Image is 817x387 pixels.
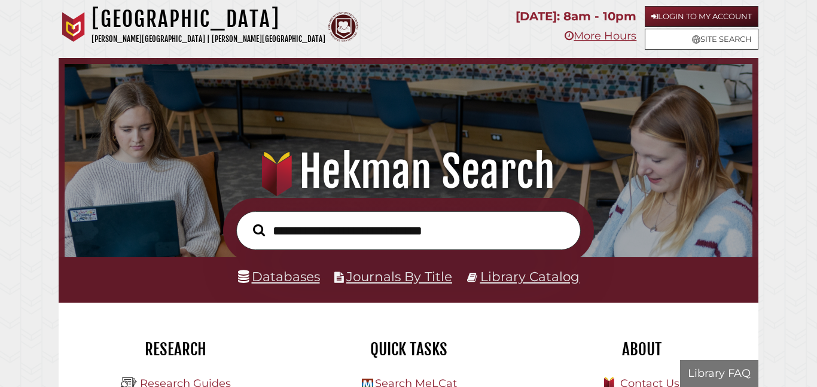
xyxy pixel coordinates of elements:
[92,6,325,32] h1: [GEOGRAPHIC_DATA]
[346,269,452,284] a: Journals By Title
[480,269,580,284] a: Library Catalog
[92,32,325,46] p: [PERSON_NAME][GEOGRAPHIC_DATA] | [PERSON_NAME][GEOGRAPHIC_DATA]
[645,29,758,50] a: Site Search
[516,6,636,27] p: [DATE]: 8am - 10pm
[301,339,516,359] h2: Quick Tasks
[253,224,265,237] i: Search
[247,221,271,239] button: Search
[68,339,283,359] h2: Research
[645,6,758,27] a: Login to My Account
[565,29,636,42] a: More Hours
[328,12,358,42] img: Calvin Theological Seminary
[59,12,89,42] img: Calvin University
[238,269,320,284] a: Databases
[77,145,740,198] h1: Hekman Search
[534,339,749,359] h2: About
